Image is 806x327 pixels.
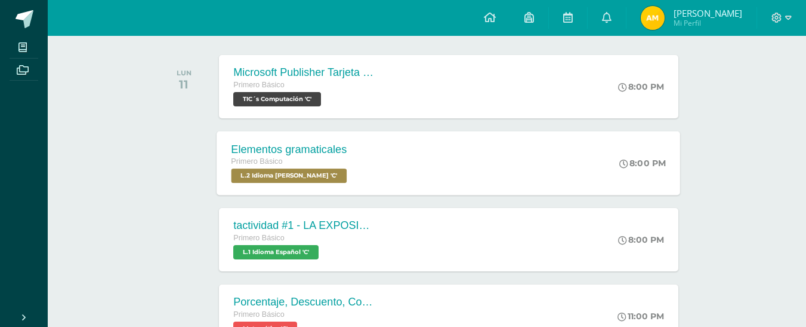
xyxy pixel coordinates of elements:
[618,234,664,245] div: 8:00 PM
[674,7,742,19] span: [PERSON_NAME]
[617,311,664,322] div: 11:00 PM
[233,296,376,308] div: Porcentaje, Descuento, Comisión
[231,169,347,183] span: L.2 Idioma Maya Kaqchikel 'C'
[641,6,665,30] img: 17ec7109fb4738d8b747363e115b6267.png
[233,92,321,106] span: TIC´s Computación 'C'
[233,245,319,259] span: L.1 Idioma Español 'C'
[231,143,350,155] div: Elementos gramaticales
[233,219,376,232] div: tactividad #1 - LA EXPOSICIÓN ORAL
[177,69,192,77] div: LUN
[231,157,283,166] span: Primero Básico
[177,77,192,91] div: 11
[233,66,376,79] div: Microsoft Publisher Tarjeta de invitación
[233,234,284,242] span: Primero Básico
[674,18,742,28] span: Mi Perfil
[618,81,664,92] div: 8:00 PM
[233,81,284,89] span: Primero Básico
[233,310,284,319] span: Primero Básico
[620,158,666,169] div: 8:00 PM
